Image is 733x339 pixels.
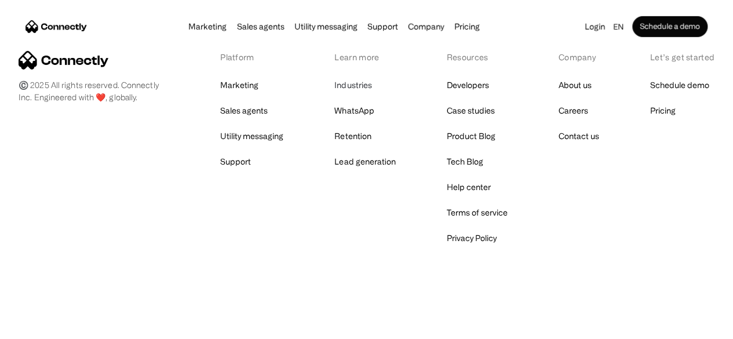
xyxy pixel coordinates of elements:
div: en [608,19,632,35]
a: Terms of service [447,205,508,221]
a: Privacy Policy [447,230,497,246]
a: Marketing [185,22,230,31]
div: Learn more [334,51,395,63]
a: Contact us [559,128,599,144]
a: About us [559,77,592,93]
div: Platform [220,51,283,63]
a: WhatsApp [334,103,374,119]
a: Pricing [451,22,483,31]
ul: Language list [23,319,70,335]
a: Pricing [650,103,676,119]
a: Marketing [220,77,258,93]
a: Support [364,22,402,31]
a: Retention [334,128,371,144]
a: Developers [447,77,489,93]
div: Let’s get started [650,51,714,63]
div: Resources [447,51,508,63]
a: Schedule demo [650,77,709,93]
a: Utility messaging [291,22,361,31]
a: home [25,18,87,35]
a: Industries [334,77,371,93]
div: Company [404,19,447,35]
a: Careers [559,103,588,119]
a: Case studies [447,103,495,119]
a: Lead generation [334,154,395,170]
a: Utility messaging [220,128,283,144]
a: Tech Blog [447,154,483,170]
a: Login [581,19,608,35]
a: Product Blog [447,128,495,144]
a: Sales agents [233,22,287,31]
aside: Language selected: English [12,318,70,335]
a: Help center [447,179,491,195]
div: Company [408,19,444,35]
div: Company [559,51,599,63]
a: Sales agents [220,103,268,119]
a: Support [220,154,251,170]
div: en [613,19,623,35]
a: Schedule a demo [632,16,708,37]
